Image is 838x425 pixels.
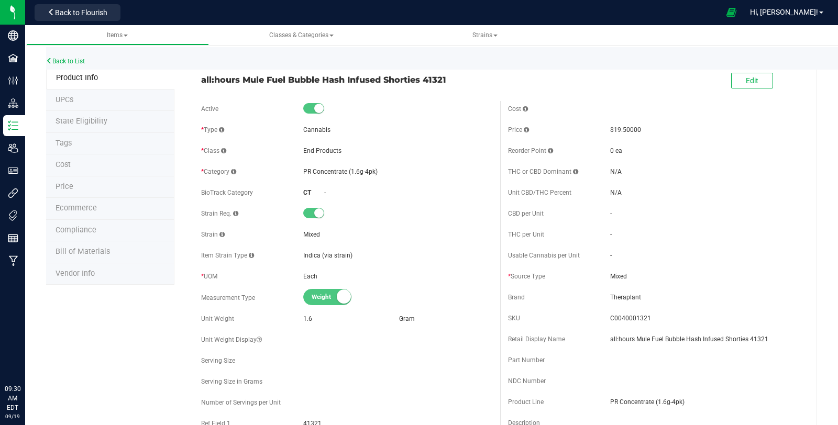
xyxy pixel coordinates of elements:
[201,210,238,217] span: Strain Req.
[56,226,96,234] span: Compliance
[746,76,758,85] span: Edit
[303,147,341,154] span: End Products
[55,8,107,17] span: Back to Flourish
[610,231,612,238] span: -
[508,273,545,280] span: Source Type
[56,204,97,213] span: Ecommerce
[508,315,520,322] span: SKU
[201,357,235,364] span: Serving Size
[508,231,544,238] span: THC per Unit
[610,126,641,133] span: $19.50000
[303,231,320,238] span: Mixed
[508,105,528,113] span: Cost
[303,168,378,175] span: PR Concentrate (1.6g-4pk)
[8,188,18,198] inline-svg: Integrations
[201,147,226,154] span: Class
[201,294,255,301] span: Measurement Type
[257,337,262,343] i: Custom display text for unit weight (e.g., '1.25 g', '1 gram (0.035 oz)', '1 cookie (10mg THC)')
[10,341,42,373] iframe: Resource center
[201,336,262,343] span: Unit Weight Display
[201,168,236,175] span: Category
[399,315,415,322] span: Gram
[508,189,571,196] span: Unit CBD/THC Percent
[201,189,253,196] span: BioTrack Category
[610,314,799,323] span: C0040001321
[303,126,330,133] span: Cannabis
[610,397,799,407] span: PR Concentrate (1.6g-4pk)
[56,269,95,278] span: Vendor Info
[508,294,525,301] span: Brand
[750,8,818,16] span: Hi, [PERSON_NAME]!
[269,31,334,39] span: Classes & Categories
[201,378,262,385] span: Serving Size in Grams
[201,231,225,238] span: Strain
[610,272,799,281] span: Mixed
[303,273,317,280] span: Each
[508,335,565,343] span: Retail Display Name
[8,75,18,86] inline-svg: Configuration
[720,2,743,23] span: Open Ecommerce Menu
[508,168,578,175] span: THC or CBD Dominant
[508,377,546,385] span: NDC Number
[8,233,18,243] inline-svg: Reports
[201,315,234,322] span: Unit Weight
[610,168,622,175] span: N/A
[201,105,218,113] span: Active
[8,120,18,131] inline-svg: Inventory
[8,210,18,221] inline-svg: Tags
[303,252,352,259] span: Indica (via strain)
[35,4,120,21] button: Back to Flourish
[5,412,20,420] p: 09/19
[107,31,128,39] span: Items
[610,252,612,259] span: -
[56,95,73,104] span: Tag
[508,398,544,406] span: Product Line
[303,188,324,197] div: CT
[610,210,612,217] span: -
[610,334,799,344] span: all:hours Mule Fuel Bubble Hash Infused Shorties 41321
[8,53,18,63] inline-svg: Facilities
[610,147,622,154] span: 0 ea
[472,31,498,39] span: Strains
[508,126,529,133] span: Price
[56,247,110,256] span: Bill of Materials
[56,160,71,169] span: Cost
[201,273,217,280] span: UOM
[56,117,107,126] span: Tag
[8,98,18,108] inline-svg: Distribution
[201,73,492,86] span: all:hours Mule Fuel Bubble Hash Infused Shorties 41321
[324,189,326,196] span: -
[508,252,580,259] span: Usable Cannabis per Unit
[508,210,544,217] span: CBD per Unit
[201,126,224,133] span: Type
[8,143,18,153] inline-svg: Users
[8,165,18,176] inline-svg: User Roles
[8,30,18,41] inline-svg: Company
[8,255,18,266] inline-svg: Manufacturing
[312,289,359,305] span: Weight
[610,293,799,302] span: Theraplant
[56,73,98,82] span: Product Info
[508,356,545,364] span: Part Number
[56,139,72,148] span: Tag
[508,147,553,154] span: Reorder Point
[731,73,773,88] button: Edit
[56,182,73,191] span: Price
[5,384,20,412] p: 09:30 AM EDT
[303,315,312,322] span: 1.6
[46,58,85,65] a: Back to List
[201,252,254,259] span: Item Strain Type
[610,189,622,196] span: N/A
[201,399,281,406] span: Number of Servings per Unit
